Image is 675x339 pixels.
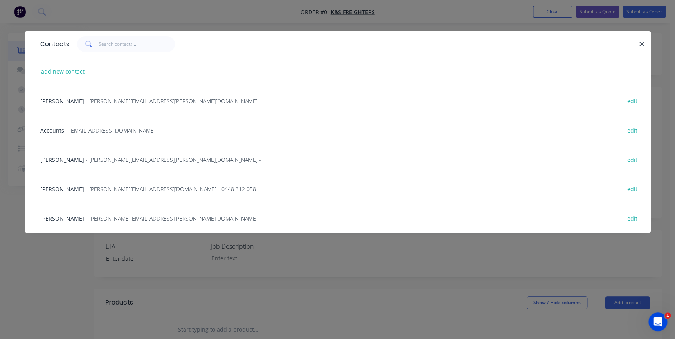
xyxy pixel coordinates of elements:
[86,97,261,105] span: - [PERSON_NAME][EMAIL_ADDRESS][PERSON_NAME][DOMAIN_NAME] -
[623,125,641,135] button: edit
[648,312,667,331] iframe: Intercom live chat
[86,156,261,163] span: - [PERSON_NAME][EMAIL_ADDRESS][PERSON_NAME][DOMAIN_NAME] -
[623,213,641,223] button: edit
[40,215,84,222] span: [PERSON_NAME]
[86,215,261,222] span: - [PERSON_NAME][EMAIL_ADDRESS][PERSON_NAME][DOMAIN_NAME] -
[40,156,84,163] span: [PERSON_NAME]
[664,312,671,319] span: 1
[40,97,84,105] span: [PERSON_NAME]
[86,185,256,193] span: - [PERSON_NAME][EMAIL_ADDRESS][DOMAIN_NAME] - 0448 312 058
[40,127,64,134] span: Accounts
[623,154,641,165] button: edit
[99,36,175,52] input: Search contacts...
[66,127,159,134] span: - [EMAIL_ADDRESS][DOMAIN_NAME] -
[623,183,641,194] button: edit
[37,66,89,77] button: add new contact
[40,185,84,193] span: [PERSON_NAME]
[36,32,69,57] div: Contacts
[623,95,641,106] button: edit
